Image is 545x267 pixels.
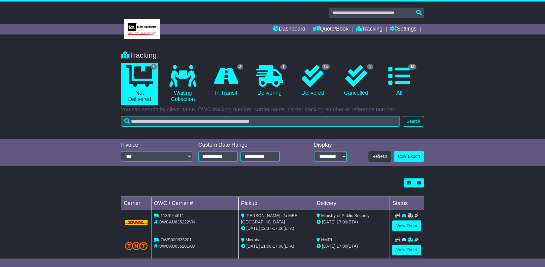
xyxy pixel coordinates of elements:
div: - (ETA) [241,243,312,249]
td: Carrier [121,197,151,210]
span: 18 [408,64,416,70]
img: DHL.png [125,220,148,225]
div: Display [314,142,347,148]
span: 17:00 [336,244,347,249]
a: Quote/Book [313,24,348,34]
span: 1139164611 [161,213,184,218]
div: (ETA) [317,243,387,249]
span: 3 [151,64,157,70]
td: Pickup [238,197,314,210]
span: 14 [322,64,330,70]
span: HMRI [321,237,332,242]
a: 18 All [381,63,418,99]
span: OWCAU635222VN [159,220,195,224]
span: [PERSON_NAME] c/o MBE [GEOGRAPHIC_DATA] [241,213,298,224]
a: Dashboard [273,24,305,34]
span: 17:00 [273,226,283,231]
a: Waiting Collection [164,63,201,105]
a: 2 In Transit [208,63,245,99]
span: 1 [280,64,287,70]
span: [DATE] [247,226,260,231]
button: Refresh [368,151,391,162]
span: OWCAU635201AU [159,244,195,249]
div: Invoice [121,142,192,148]
span: 2 [237,64,244,70]
button: Search [403,116,424,127]
span: 17:00 [273,244,283,249]
a: CSV Export [394,151,424,162]
p: You can search by client name, OWC tracking number, carrier name, carrier tracking number or refe... [121,106,424,113]
span: 12:37 [261,226,272,231]
span: 11:58 [261,244,272,249]
a: View Order [392,220,421,231]
img: MBE Brisbane CBD [124,19,160,39]
a: 14 Delivered [294,63,331,99]
div: Tracking [118,51,427,60]
a: View Order [392,245,421,255]
a: 3 Not Delivered [121,63,158,105]
span: OWS000635201 [161,237,192,242]
span: 1 [367,64,373,70]
a: Tracking [356,24,382,34]
img: TNT_Domestic.png [125,242,148,250]
div: (ETA) [317,219,387,225]
td: Delivery [314,197,390,210]
span: Microba [246,237,261,242]
td: OWC / Carrier # [151,197,239,210]
span: Ministry of Public Security [321,213,369,218]
a: 1 Cancelled [337,63,374,99]
span: [DATE] [322,220,335,224]
a: 1 Delivering [251,63,288,99]
span: [DATE] [247,244,260,249]
a: Settings [390,24,416,34]
span: 17:00 [336,220,347,224]
div: - (ETA) [241,225,312,232]
span: [DATE] [322,244,335,249]
div: Custom Date Range [198,142,295,148]
td: Status [390,197,424,210]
